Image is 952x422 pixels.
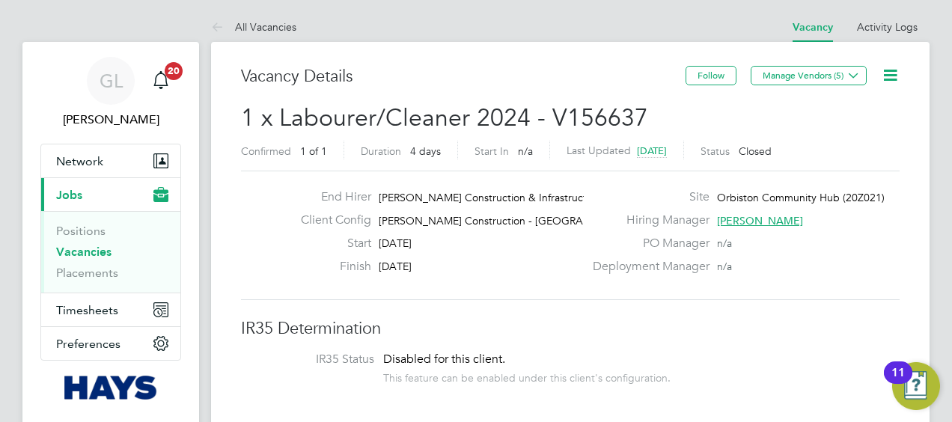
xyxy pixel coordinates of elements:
a: Activity Logs [857,20,918,34]
span: n/a [717,260,732,273]
button: Follow [686,66,736,85]
span: 1 x Labourer/Cleaner 2024 - V156637 [241,103,648,132]
a: GL[PERSON_NAME] [40,57,181,129]
span: Jobs [56,188,82,202]
label: Confirmed [241,144,291,158]
span: Gemma Ladgrove [40,111,181,129]
label: Duration [361,144,401,158]
span: Disabled for this client. [383,352,505,367]
button: Timesheets [41,293,180,326]
label: PO Manager [584,236,710,251]
a: 20 [146,57,176,105]
a: Vacancy [793,21,833,34]
button: Manage Vendors (5) [751,66,867,85]
button: Preferences [41,327,180,360]
a: Positions [56,224,106,238]
label: Hiring Manager [584,212,710,228]
span: 1 of 1 [300,144,327,158]
label: Site [584,189,710,205]
h3: IR35 Determination [241,318,900,340]
a: Go to home page [40,376,181,400]
a: Placements [56,266,118,280]
span: [PERSON_NAME] Construction & Infrastruct… [379,191,597,204]
h3: Vacancy Details [241,66,686,88]
label: Start In [475,144,509,158]
div: This feature can be enabled under this client's configuration. [383,367,671,385]
button: Network [41,144,180,177]
span: 20 [165,62,183,80]
span: GL [100,71,123,91]
span: Closed [739,144,772,158]
label: End Hirer [289,189,371,205]
span: [DATE] [637,144,667,157]
span: 4 days [410,144,441,158]
span: [PERSON_NAME] Construction - [GEOGRAPHIC_DATA] [379,214,643,227]
label: Status [701,144,730,158]
span: Network [56,154,103,168]
span: n/a [518,144,533,158]
span: [PERSON_NAME] [717,214,803,227]
label: Last Updated [567,144,631,157]
div: 11 [891,373,905,392]
button: Jobs [41,178,180,211]
a: All Vacancies [211,20,296,34]
span: Timesheets [56,303,118,317]
label: Start [289,236,371,251]
label: Deployment Manager [584,259,710,275]
div: Jobs [41,211,180,293]
a: Vacancies [56,245,112,259]
button: Open Resource Center, 11 new notifications [892,362,940,410]
span: [DATE] [379,236,412,250]
img: hays-logo-retina.png [64,376,158,400]
span: [DATE] [379,260,412,273]
span: n/a [717,236,732,250]
label: IR35 Status [256,352,374,367]
span: Preferences [56,337,120,351]
span: Orbiston Community Hub (20Z021) [717,191,885,204]
label: Finish [289,259,371,275]
label: Client Config [289,212,371,228]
